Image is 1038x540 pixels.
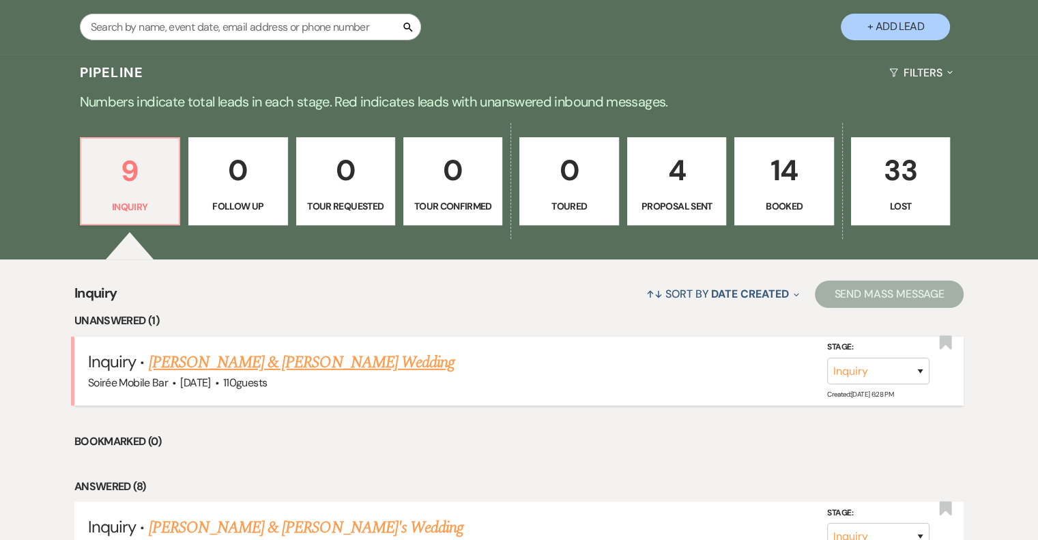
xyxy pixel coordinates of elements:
span: Date Created [711,287,788,301]
label: Stage: [827,506,929,521]
a: 0Follow Up [188,137,287,226]
li: Unanswered (1) [74,312,964,330]
a: 14Booked [734,137,833,226]
p: Booked [743,199,824,214]
a: [PERSON_NAME] & [PERSON_NAME] Wedding [149,350,455,375]
p: 0 [528,147,609,193]
button: + Add Lead [841,14,950,40]
p: 14 [743,147,824,193]
button: Send Mass Message [815,281,964,308]
a: 0Tour Confirmed [403,137,502,226]
span: Inquiry [88,516,136,537]
p: 9 [89,148,171,194]
label: Stage: [827,340,929,355]
li: Bookmarked (0) [74,433,964,451]
span: Created: [DATE] 6:28 PM [827,390,893,399]
a: 33Lost [851,137,950,226]
p: Tour Requested [305,199,386,214]
span: [DATE] [180,375,210,390]
p: 4 [636,147,717,193]
p: Proposal Sent [636,199,717,214]
p: 0 [305,147,386,193]
a: 9Inquiry [80,137,180,226]
input: Search by name, event date, email address or phone number [80,14,421,40]
p: 0 [412,147,493,193]
span: Inquiry [88,351,136,372]
a: 0Toured [519,137,618,226]
button: Filters [884,55,958,91]
span: ↑↓ [646,287,663,301]
a: 0Tour Requested [296,137,395,226]
p: Lost [860,199,941,214]
p: Inquiry [89,199,171,214]
a: 4Proposal Sent [627,137,726,226]
span: 110 guests [223,375,267,390]
li: Answered (8) [74,478,964,496]
h3: Pipeline [80,63,144,82]
p: 0 [197,147,278,193]
p: Numbers indicate total leads in each stage. Red indicates leads with unanswered inbound messages. [28,91,1011,113]
p: Toured [528,199,609,214]
span: Inquiry [74,283,117,312]
p: Follow Up [197,199,278,214]
a: [PERSON_NAME] & [PERSON_NAME]'s Wedding [149,515,464,540]
p: Tour Confirmed [412,199,493,214]
p: 33 [860,147,941,193]
button: Sort By Date Created [641,276,805,312]
span: Soirée Mobile Bar [88,375,168,390]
